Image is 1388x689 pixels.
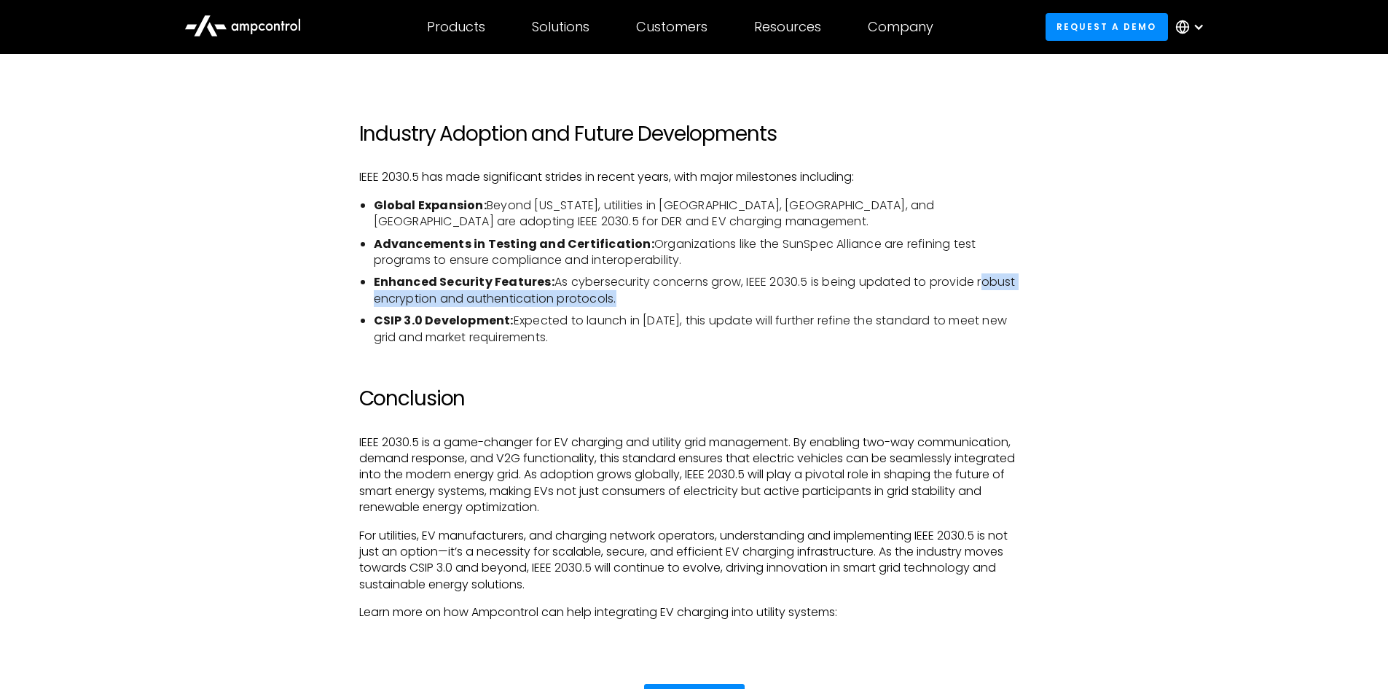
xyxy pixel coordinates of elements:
h2: Conclusion [359,386,1030,411]
div: Products [427,19,485,35]
strong: Advancements in Testing and Certification: [374,235,654,252]
strong: Global Expansion: [374,197,487,214]
p: IEEE 2030.5 is a game-changer for EV charging and utility grid management. By enabling two-way co... [359,435,1030,516]
div: Company [868,19,933,35]
p: ‍ [359,633,1030,649]
div: Solutions [532,19,589,35]
div: Customers [636,19,707,35]
div: Resources [754,19,821,35]
p: For utilities, EV manufacturers, and charging network operators, understanding and implementing I... [359,528,1030,593]
h2: Industry Adoption and Future Developments [359,122,1030,147]
li: As cybersecurity concerns grow, IEEE 2030.5 is being updated to provide robust encryption and aut... [374,274,1030,307]
a: Request a demo [1046,13,1168,40]
li: Beyond [US_STATE], utilities in [GEOGRAPHIC_DATA], [GEOGRAPHIC_DATA], and [GEOGRAPHIC_DATA] are a... [374,198,1030,230]
strong: CSIP 3.0 Development: [374,312,514,329]
p: IEEE 2030.5 has made significant strides in recent years, with major milestones including: [359,169,1030,185]
strong: Enhanced Security Features: [374,273,554,290]
p: Learn more on how Ampcontrol can help integrating EV charging into utility systems: [359,604,1030,620]
li: Organizations like the SunSpec Alliance are refining test programs to ensure compliance and inter... [374,236,1030,269]
li: Expected to launch in [DATE], this update will further refine the standard to meet new grid and m... [374,313,1030,346]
